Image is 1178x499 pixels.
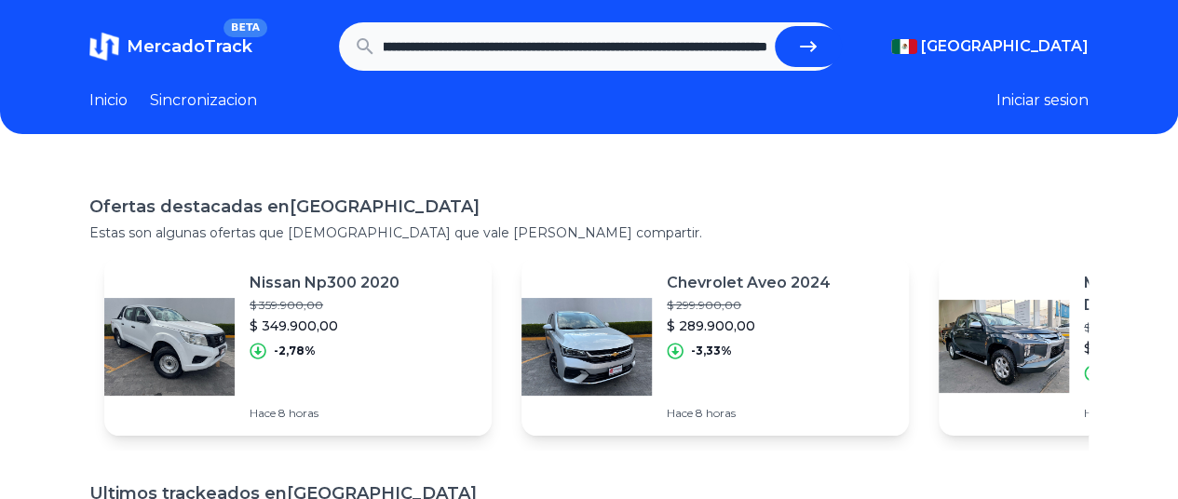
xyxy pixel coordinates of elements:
img: Featured image [939,281,1069,411]
img: Mexico [891,39,917,54]
img: Featured image [104,281,235,411]
p: $ 289.900,00 [667,317,831,335]
span: BETA [223,19,267,37]
a: Inicio [89,89,128,112]
a: MercadoTrackBETA [89,32,252,61]
p: Nissan Np300 2020 [250,272,399,294]
a: Sincronizacion [150,89,257,112]
a: Featured imageChevrolet Aveo 2024$ 299.900,00$ 289.900,00-3,33%Hace 8 horas [521,257,909,436]
p: Hace 8 horas [250,406,399,421]
p: $ 349.900,00 [250,317,399,335]
button: [GEOGRAPHIC_DATA] [891,35,1089,58]
a: Featured imageNissan Np300 2020$ 359.900,00$ 349.900,00-2,78%Hace 8 horas [104,257,492,436]
p: -3,33% [691,344,732,358]
img: Featured image [521,281,652,411]
h1: Ofertas destacadas en [GEOGRAPHIC_DATA] [89,194,1089,220]
p: -2,78% [274,344,316,358]
img: MercadoTrack [89,32,119,61]
p: Estas son algunas ofertas que [DEMOGRAPHIC_DATA] que vale [PERSON_NAME] compartir. [89,223,1089,242]
p: $ 299.900,00 [667,298,831,313]
p: $ 359.900,00 [250,298,399,313]
span: MercadoTrack [127,36,252,57]
p: Hace 8 horas [667,406,831,421]
span: [GEOGRAPHIC_DATA] [921,35,1089,58]
p: Chevrolet Aveo 2024 [667,272,831,294]
button: Iniciar sesion [996,89,1089,112]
